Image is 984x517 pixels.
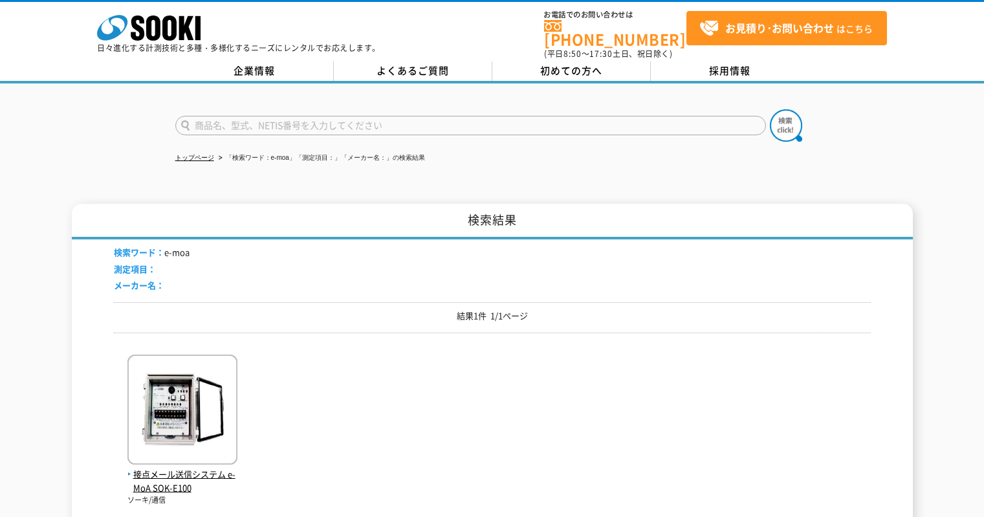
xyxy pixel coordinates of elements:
[114,246,190,259] li: e-moa
[216,151,425,165] li: 「検索ワード：e-moa」「測定項目：」「メーカー名：」の検索結果
[72,204,913,239] h1: 検索結果
[725,20,834,36] strong: お見積り･お問い合わせ
[699,19,873,38] span: はこちら
[334,61,492,81] a: よくあるご質問
[114,263,156,275] span: 測定項目：
[544,11,686,19] span: お電話でのお問い合わせは
[492,61,651,81] a: 初めての方へ
[686,11,887,45] a: お見積り･お問い合わせはこちら
[770,109,802,142] img: btn_search.png
[651,61,809,81] a: 採用情報
[127,495,237,506] p: ソーキ/通信
[114,309,871,323] p: 結果1件 1/1ページ
[540,63,602,78] span: 初めての方へ
[175,154,214,161] a: トップページ
[127,355,237,468] img: e-MoA SOK-E100
[114,246,164,258] span: 検索ワード：
[563,48,582,60] span: 8:50
[175,61,334,81] a: 企業情報
[127,454,237,494] a: 接点メール送信システム e-MoA SOK-E100
[175,116,766,135] input: 商品名、型式、NETIS番号を入力してください
[97,44,380,52] p: 日々進化する計測技術と多種・多様化するニーズにレンタルでお応えします。
[589,48,613,60] span: 17:30
[544,48,672,60] span: (平日 ～ 土日、祝日除く)
[114,279,164,291] span: メーカー名：
[544,20,686,47] a: [PHONE_NUMBER]
[127,468,237,495] span: 接点メール送信システム e-MoA SOK-E100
